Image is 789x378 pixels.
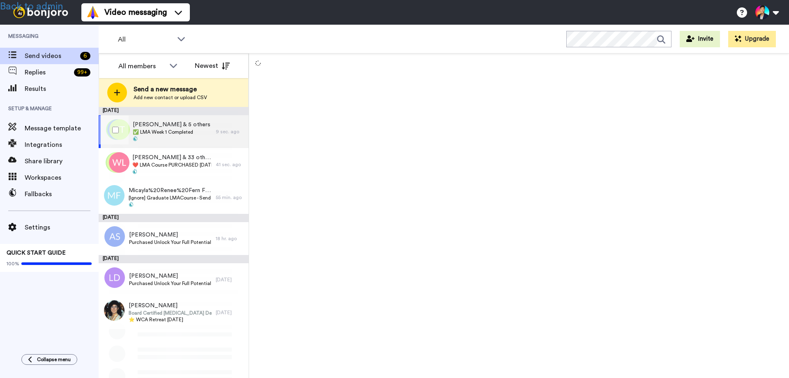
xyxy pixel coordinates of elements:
span: [PERSON_NAME] [129,272,212,280]
img: sk.png [106,152,126,173]
img: om.png [107,152,127,173]
span: [PERSON_NAME] & 33 others [132,153,212,162]
span: Results [25,84,99,94]
img: ld.png [104,267,125,288]
button: Invite [680,31,720,47]
span: Send a new message [134,84,207,94]
img: mf.png [104,185,125,206]
span: Message template [25,123,99,133]
span: Board Certified [MEDICAL_DATA] Dermatology Specialist [129,310,212,316]
span: ❤️️ LMA Course PURCHASED [DATE] ❤️️ [132,162,212,168]
span: ⭐️ WCA Retreat [DATE] [129,316,212,323]
span: Add new contact or upload CSV [134,94,207,101]
span: [PERSON_NAME] [129,301,212,310]
button: Newest [189,58,236,74]
span: Video messaging [104,7,167,18]
div: [DATE] [216,309,245,316]
span: ✅ LMA Week 1 Completed [133,129,210,135]
span: [PERSON_NAME] [129,231,212,239]
span: All [118,35,173,44]
span: Purchased Unlock Your Full Potential Package [129,239,212,246]
div: All members [118,61,165,71]
img: ad3b0ebe-5ad4-4bfe-bdfb-35355166c16d.jpg [104,300,125,321]
span: [Ignore] Graduate LMACourse - Send Fallback Video [DATE] [129,195,212,201]
div: 9 sec. ago [216,128,245,135]
span: Workspaces [25,173,99,183]
div: 41 sec. ago [216,161,245,168]
span: Fallbacks [25,189,99,199]
img: wl.png [109,152,129,173]
span: Collapse menu [37,356,71,363]
div: [DATE] [99,107,249,115]
button: Upgrade [728,31,776,47]
div: [DATE] [99,255,249,263]
span: Settings [25,223,99,232]
div: [DATE] [216,276,245,283]
img: vm-color.svg [86,6,99,19]
div: 6 [80,52,90,60]
span: Purchased Unlock Your Full Potential Package [129,280,212,287]
span: Micayla%20Renee%20Fern Fern [129,186,212,195]
div: 55 min. ago [216,194,245,201]
div: 18 hr. ago [216,235,245,242]
span: 100% [7,260,19,267]
span: Share library [25,156,99,166]
span: QUICK START GUIDE [7,250,66,256]
img: as.png [104,226,125,247]
div: 99 + [74,68,90,77]
button: Collapse menu [21,354,77,365]
span: Send videos [25,51,77,61]
span: Integrations [25,140,99,150]
div: [DATE] [99,214,249,222]
span: [PERSON_NAME] & 5 others [133,121,210,129]
span: Replies [25,67,71,77]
